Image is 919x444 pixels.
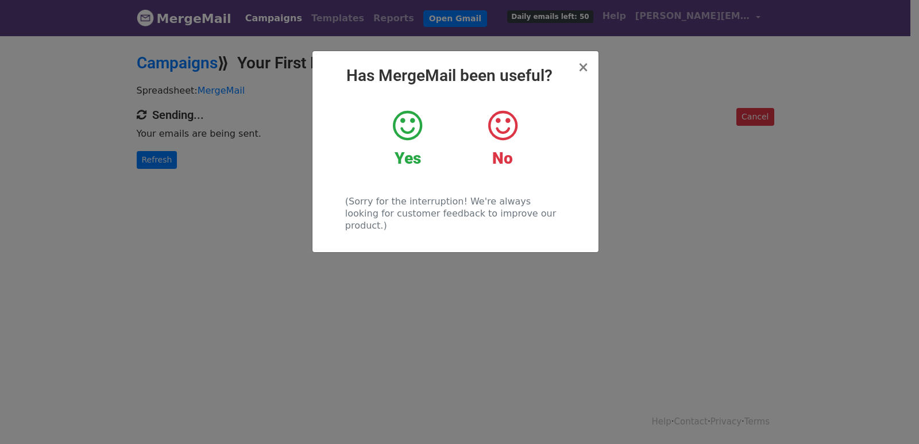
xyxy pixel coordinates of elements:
[577,59,589,75] span: ×
[395,149,421,168] strong: Yes
[369,109,446,168] a: Yes
[492,149,513,168] strong: No
[577,60,589,74] button: Close
[345,195,565,231] p: (Sorry for the interruption! We're always looking for customer feedback to improve our product.)
[464,109,541,168] a: No
[322,66,589,86] h2: Has MergeMail been useful?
